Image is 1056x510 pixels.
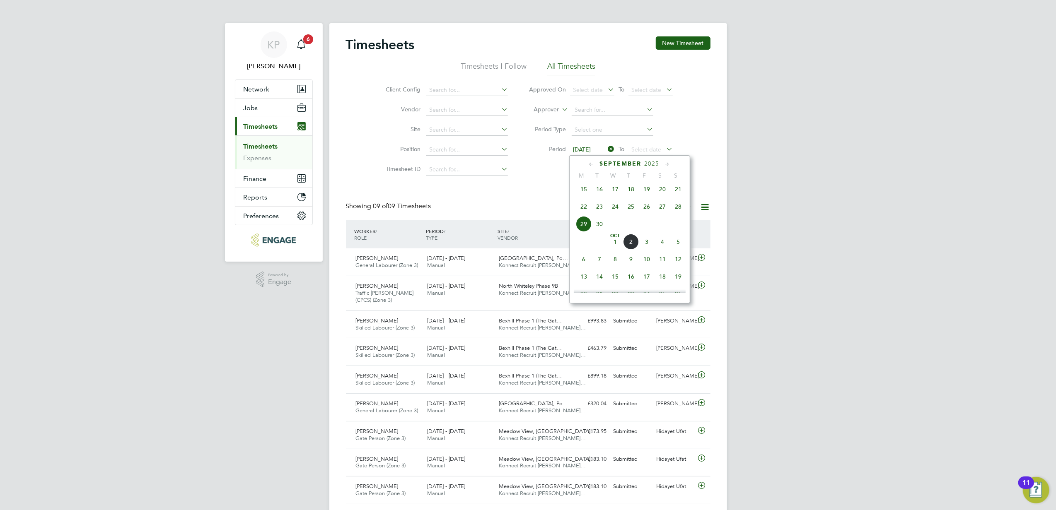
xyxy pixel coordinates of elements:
[427,262,445,269] span: Manual
[652,172,668,179] span: S
[427,490,445,497] span: Manual
[499,455,596,462] span: Meadow View, [GEOGRAPHIC_DATA]…
[373,202,431,210] span: 09 Timesheets
[573,146,591,153] span: [DATE]
[383,145,420,153] label: Position
[592,181,607,197] span: 16
[668,172,684,179] span: S
[499,435,586,442] span: Konnect Recruit [PERSON_NAME]…
[356,462,406,469] span: Gate Person (Zone 3)
[383,106,420,113] label: Vendor
[426,124,508,136] input: Search for...
[376,228,377,234] span: /
[655,251,670,267] span: 11
[547,61,595,76] li: All Timesheets
[461,61,527,76] li: Timesheets I Follow
[356,289,414,303] span: Traffic [PERSON_NAME] (CPCS) (Zone 3)
[623,199,639,214] span: 25
[499,282,558,289] span: North Whiteley Phase 9B
[499,317,562,324] span: Bexhill Phase 1 (The Gat…
[670,286,686,302] span: 26
[427,428,465,435] span: [DATE] - [DATE]
[576,251,592,267] span: 6
[529,145,566,153] label: Period
[1023,477,1049,503] button: Open Resource Center, 11 new notifications
[655,234,670,250] span: 4
[631,146,661,153] span: Select date
[621,172,637,179] span: T
[653,369,696,383] div: [PERSON_NAME]
[235,233,313,247] a: Go to home page
[499,344,562,351] span: Bexhill Phase 1 (The Gat…
[426,144,508,156] input: Search for...
[592,269,607,284] span: 14
[427,483,465,490] span: [DATE] - [DATE]
[592,286,607,302] span: 21
[235,117,312,135] button: Timesheets
[244,104,258,112] span: Jobs
[235,61,313,71] span: Kasia Piwowar
[639,286,655,302] span: 24
[607,269,623,284] span: 15
[631,86,661,94] span: Select date
[427,351,445,358] span: Manual
[426,234,437,241] span: TYPE
[592,199,607,214] span: 23
[235,80,312,98] button: Network
[639,269,655,284] span: 17
[529,86,566,93] label: Approved On
[656,36,710,50] button: New Timesheet
[268,272,291,279] span: Powered by
[499,372,562,379] span: Bexhill Phase 1 (The Gat…
[574,172,590,179] span: M
[600,160,642,167] span: September
[637,172,652,179] span: F
[235,188,312,206] button: Reports
[590,172,605,179] span: T
[244,142,278,150] a: Timesheets
[499,351,586,358] span: Konnect Recruit [PERSON_NAME]…
[576,199,592,214] span: 22
[567,342,610,355] div: £463.79
[610,452,653,466] div: Submitted
[623,251,639,267] span: 9
[623,269,639,284] span: 16
[499,255,568,262] span: [GEOGRAPHIC_DATA], Po…
[576,216,592,232] span: 29
[244,212,279,220] span: Preferences
[356,317,399,324] span: [PERSON_NAME]
[356,483,399,490] span: [PERSON_NAME]
[567,397,610,411] div: £320.04
[499,400,568,407] span: [GEOGRAPHIC_DATA], Po…
[639,251,655,267] span: 10
[605,172,621,179] span: W
[356,372,399,379] span: [PERSON_NAME]
[616,84,627,95] span: To
[567,252,610,265] div: £169.92
[427,400,465,407] span: [DATE] - [DATE]
[356,455,399,462] span: [PERSON_NAME]
[427,282,465,289] span: [DATE] - [DATE]
[499,483,596,490] span: Meadow View, [GEOGRAPHIC_DATA]…
[610,397,653,411] div: Submitted
[225,23,323,262] nav: Main navigation
[244,85,270,93] span: Network
[572,124,653,136] input: Select one
[653,397,696,411] div: [PERSON_NAME]
[356,351,415,358] span: Skilled Labourer (Zone 3)
[244,193,268,201] span: Reports
[1022,483,1030,493] div: 11
[427,372,465,379] span: [DATE] - [DATE]
[648,203,692,212] label: Submitted
[499,490,586,497] span: Konnect Recruit [PERSON_NAME]…
[607,234,623,238] span: Oct
[427,289,445,296] span: Manual
[610,314,653,328] div: Submitted
[639,199,655,214] span: 26
[670,181,686,197] span: 21
[426,84,508,96] input: Search for...
[572,104,653,116] input: Search for...
[607,181,623,197] span: 17
[623,181,639,197] span: 18
[567,425,610,438] div: £173.95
